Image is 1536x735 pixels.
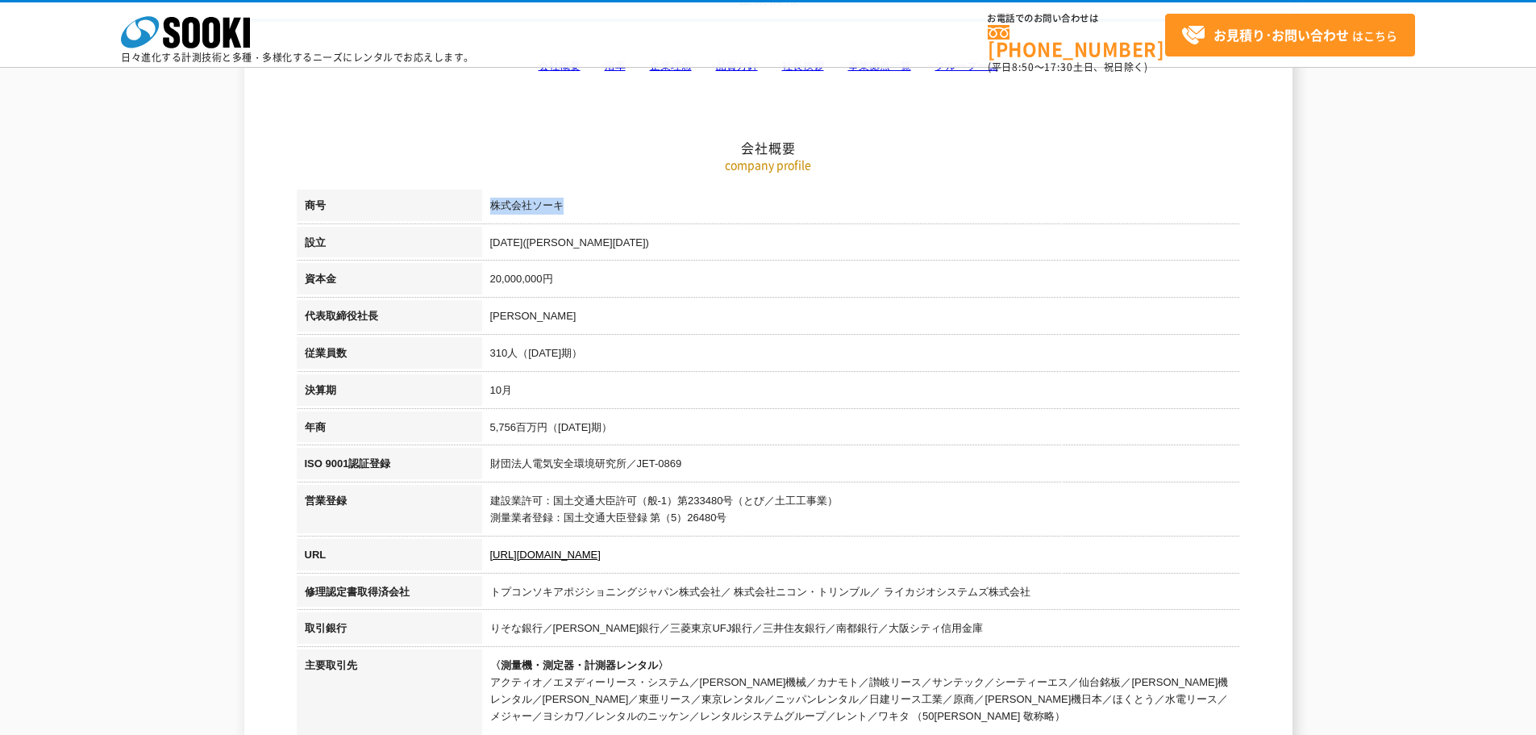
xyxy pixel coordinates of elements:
th: 年商 [297,411,482,449]
td: 20,000,000円 [482,263,1240,300]
a: [URL][DOMAIN_NAME] [490,549,601,561]
th: 従業員数 [297,337,482,374]
a: [PHONE_NUMBER] [988,25,1165,58]
th: 営業登録 [297,485,482,539]
a: お見積り･お問い合わせはこちら [1165,14,1415,56]
span: お電話でのお問い合わせは [988,14,1165,23]
td: トプコンソキアポジショニングジャパン株式会社／ 株式会社ニコン・トリンブル／ ライカジオシステムズ株式会社 [482,576,1240,613]
td: 財団法人電気安全環境研究所／JET-0869 [482,448,1240,485]
th: 代表取締役社長 [297,300,482,337]
th: 設立 [297,227,482,264]
span: はこちら [1181,23,1397,48]
th: 資本金 [297,263,482,300]
p: company profile [297,157,1240,173]
th: 決算期 [297,374,482,411]
th: 修理認定書取得済会社 [297,576,482,613]
td: りそな銀行／[PERSON_NAME]銀行／三菱東京UFJ銀行／三井住友銀行／南都銀行／大阪シティ信用金庫 [482,612,1240,649]
span: (平日 ～ 土日、祝日除く) [988,60,1147,74]
span: 17:30 [1044,60,1073,74]
td: 建設業許可：国土交通大臣許可（般-1）第233480号（とび／土工工事業） 測量業者登録：国土交通大臣登録 第（5）26480号 [482,485,1240,539]
td: 10月 [482,374,1240,411]
th: 商号 [297,190,482,227]
th: ISO 9001認証登録 [297,448,482,485]
span: 〈測量機・測定器・計測器レンタル〉 [490,659,668,671]
td: 310人（[DATE]期） [482,337,1240,374]
th: 取引銀行 [297,612,482,649]
strong: お見積り･お問い合わせ [1213,25,1349,44]
td: [PERSON_NAME] [482,300,1240,337]
th: URL [297,539,482,576]
td: 5,756百万円（[DATE]期） [482,411,1240,449]
td: [DATE]([PERSON_NAME][DATE]) [482,227,1240,264]
span: 8:50 [1012,60,1034,74]
td: 株式会社ソーキ [482,190,1240,227]
p: 日々進化する計測技術と多種・多様化するニーズにレンタルでお応えします。 [121,52,474,62]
